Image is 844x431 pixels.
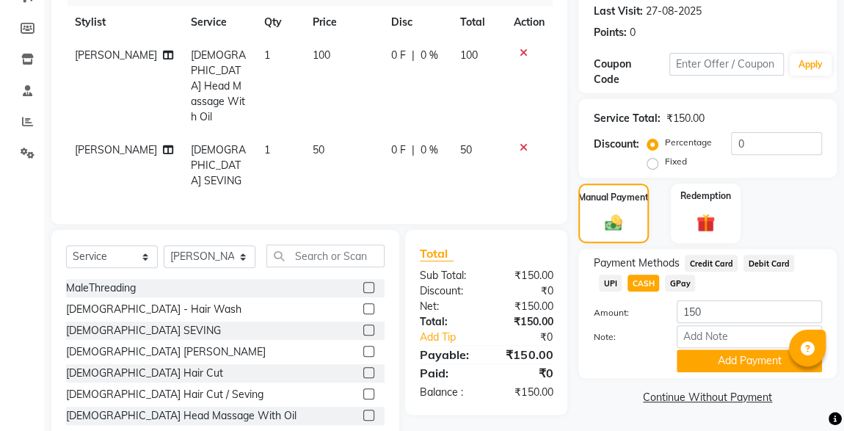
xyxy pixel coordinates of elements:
[75,143,157,156] span: [PERSON_NAME]
[593,111,660,126] div: Service Total:
[409,385,487,400] div: Balance :
[680,189,731,203] label: Redemption
[599,275,622,291] span: UPI
[499,330,564,345] div: ₹0
[664,155,686,168] label: Fixed
[421,142,438,158] span: 0 %
[264,48,270,62] span: 1
[487,346,564,363] div: ₹150.00
[460,143,472,156] span: 50
[487,314,564,330] div: ₹150.00
[66,408,297,424] div: [DEMOGRAPHIC_DATA] Head Massage With Oil
[66,387,263,402] div: [DEMOGRAPHIC_DATA] Hair Cut / Seving
[182,6,255,39] th: Service
[264,143,270,156] span: 1
[669,53,784,76] input: Enter Offer / Coupon Code
[75,48,157,62] span: [PERSON_NAME]
[66,323,221,338] div: [DEMOGRAPHIC_DATA] SEVING
[420,246,454,261] span: Total
[304,6,382,39] th: Price
[409,330,499,345] a: Add Tip
[487,385,564,400] div: ₹150.00
[255,6,304,39] th: Qty
[313,48,330,62] span: 100
[66,6,182,39] th: Stylist
[412,142,415,158] span: |
[593,57,669,87] div: Coupon Code
[391,142,406,158] span: 0 F
[487,283,564,299] div: ₹0
[409,314,487,330] div: Total:
[677,325,822,348] input: Add Note
[313,143,324,156] span: 50
[504,6,553,39] th: Action
[627,275,659,291] span: CASH
[677,349,822,372] button: Add Payment
[593,256,679,271] span: Payment Methods
[743,255,794,272] span: Debit Card
[582,306,666,319] label: Amount:
[685,255,738,272] span: Credit Card
[191,143,246,187] span: [DEMOGRAPHIC_DATA] SEVING
[66,344,266,360] div: [DEMOGRAPHIC_DATA] [PERSON_NAME]
[409,364,487,382] div: Paid:
[391,48,406,63] span: 0 F
[677,300,822,323] input: Amount
[593,137,639,152] div: Discount:
[581,390,834,405] a: Continue Without Payment
[487,268,564,283] div: ₹150.00
[600,213,628,233] img: _cash.svg
[629,25,635,40] div: 0
[487,299,564,314] div: ₹150.00
[664,136,711,149] label: Percentage
[409,268,487,283] div: Sub Total:
[593,25,626,40] div: Points:
[409,283,487,299] div: Discount:
[412,48,415,63] span: |
[409,299,487,314] div: Net:
[665,275,695,291] span: GPay
[582,330,666,344] label: Note:
[691,211,721,235] img: _gift.svg
[666,111,704,126] div: ₹150.00
[66,280,136,296] div: MaleThreading
[645,4,701,19] div: 27-08-2025
[421,48,438,63] span: 0 %
[266,245,385,267] input: Search or Scan
[578,191,649,204] label: Manual Payment
[409,346,487,363] div: Payable:
[66,366,223,381] div: [DEMOGRAPHIC_DATA] Hair Cut
[790,54,832,76] button: Apply
[382,6,451,39] th: Disc
[66,302,241,317] div: [DEMOGRAPHIC_DATA] - Hair Wash
[593,4,642,19] div: Last Visit:
[460,48,478,62] span: 100
[191,48,246,123] span: [DEMOGRAPHIC_DATA] Head Massage With Oil
[451,6,505,39] th: Total
[487,364,564,382] div: ₹0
